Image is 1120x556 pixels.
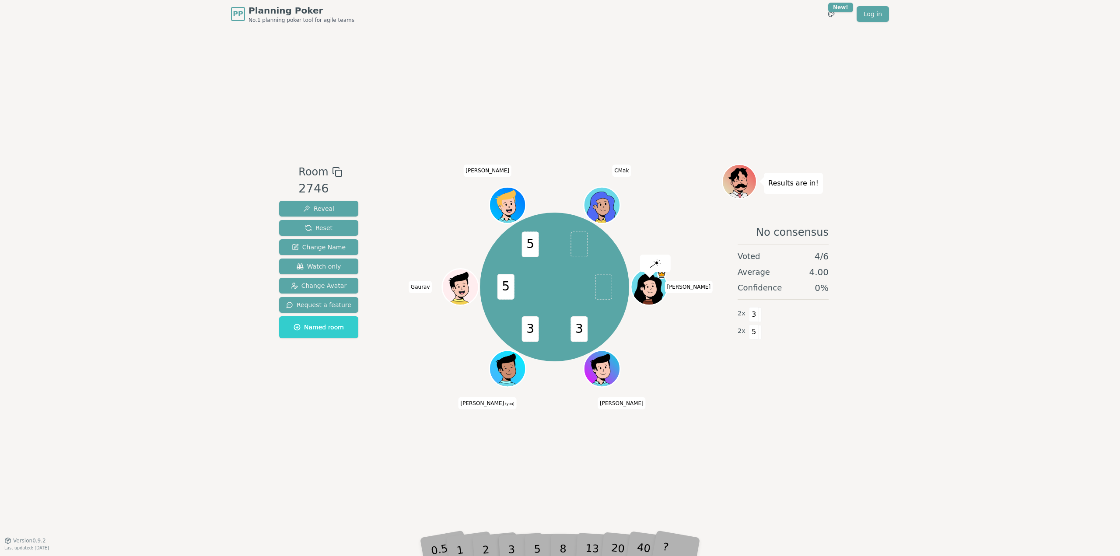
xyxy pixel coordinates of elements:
[665,281,713,293] span: Click to change your name
[738,282,782,294] span: Confidence
[279,239,358,255] button: Change Name
[815,282,829,294] span: 0 %
[738,326,745,336] span: 2 x
[305,224,332,232] span: Reset
[598,397,646,409] span: Click to change your name
[458,397,517,409] span: Click to change your name
[738,309,745,318] span: 2 x
[497,274,514,300] span: 5
[809,266,829,278] span: 4.00
[286,301,351,309] span: Request a feature
[303,204,334,213] span: Reveal
[279,220,358,236] button: Reset
[248,17,354,24] span: No.1 planning poker tool for agile teams
[657,270,666,279] span: Cristina is the host
[857,6,889,22] a: Log in
[4,546,49,550] span: Last updated: [DATE]
[815,250,829,262] span: 4 / 6
[823,6,839,22] button: New!
[463,164,511,177] span: Click to change your name
[279,297,358,313] button: Request a feature
[292,243,346,252] span: Change Name
[279,259,358,274] button: Watch only
[738,250,760,262] span: Voted
[409,281,432,293] span: Click to change your name
[4,537,46,544] button: Version0.9.2
[291,281,347,290] span: Change Avatar
[248,4,354,17] span: Planning Poker
[298,164,328,180] span: Room
[738,266,770,278] span: Average
[749,307,759,322] span: 3
[297,262,341,271] span: Watch only
[749,325,759,339] span: 5
[756,225,829,239] span: No consensus
[298,180,342,198] div: 2746
[768,177,819,189] p: Results are in!
[650,259,660,268] img: reveal
[521,232,539,258] span: 5
[828,3,853,12] div: New!
[612,164,631,177] span: Click to change your name
[504,402,514,406] span: (you)
[570,316,588,342] span: 3
[521,316,539,342] span: 3
[294,323,344,332] span: Named room
[233,9,243,19] span: PP
[490,352,525,386] button: Click to change your avatar
[13,537,46,544] span: Version 0.9.2
[231,4,354,24] a: PPPlanning PokerNo.1 planning poker tool for agile teams
[279,278,358,294] button: Change Avatar
[279,316,358,338] button: Named room
[279,201,358,217] button: Reveal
